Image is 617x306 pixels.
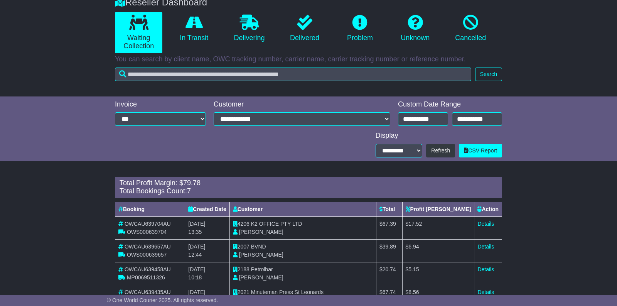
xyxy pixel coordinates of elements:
span: 6.94 [408,243,419,250]
td: $ [376,216,402,239]
span: 2021 [238,289,249,295]
span: K2 OFFICE PTY LTD [251,221,302,227]
span: OWS000639704 [127,229,167,235]
a: Details [477,266,494,272]
td: $ [402,262,474,285]
p: You can search by client name, OWC tracking number, carrier name, carrier tracking number or refe... [115,55,502,64]
span: [DATE] [188,289,205,295]
div: Display [376,132,502,140]
span: 2007 [238,243,249,250]
th: Booking [115,202,185,216]
span: OWS000639657 [127,252,167,258]
span: [DATE] [188,221,205,227]
a: Details [477,221,494,227]
span: BVND [251,243,266,250]
div: Invoice [115,100,206,109]
span: 67.39 [383,221,396,227]
a: In Transit [170,12,217,45]
span: 12:44 [188,252,202,258]
a: Details [477,289,494,295]
button: Refresh [426,144,455,157]
span: 4206 [238,221,249,227]
span: 7 [187,187,191,195]
button: Search [475,68,502,81]
a: Delivering [226,12,273,45]
span: 13:35 [188,229,202,235]
span: Petrolbar [251,266,273,272]
a: Waiting Collection [115,12,162,53]
span: 10:18 [188,274,202,281]
span: [PERSON_NAME] [239,229,283,235]
a: Problem [336,12,384,45]
span: Minuteman Press St Leonards [251,289,324,295]
div: Customer [214,100,390,109]
th: Action [474,202,502,216]
span: OWCAU639435AU [125,289,171,295]
th: Created Date [185,202,229,216]
span: 5.15 [408,266,419,272]
a: Cancelled [447,12,494,45]
td: $ [402,239,474,262]
span: 20.74 [383,266,396,272]
td: $ [376,262,402,285]
a: Delivered [281,12,328,45]
span: 17.52 [408,221,422,227]
span: [DATE] [188,243,205,250]
span: 39.89 [383,243,396,250]
th: Profit [PERSON_NAME] [402,202,474,216]
span: [PERSON_NAME] [239,252,283,258]
td: $ [376,239,402,262]
span: OWCAU639657AU [125,243,171,250]
span: 2188 [238,266,249,272]
a: CSV Report [459,144,502,157]
td: $ [402,216,474,239]
th: Total [376,202,402,216]
span: 8.56 [408,289,419,295]
div: Custom Date Range [398,100,502,109]
span: © One World Courier 2025. All rights reserved. [107,297,218,303]
a: Unknown [391,12,439,45]
th: Customer [229,202,376,216]
span: [PERSON_NAME] [239,274,283,281]
span: [DATE] [188,266,205,272]
span: MP0069511326 [127,274,165,281]
span: 67.74 [383,289,396,295]
a: Details [477,243,494,250]
span: OWCAU639704AU [125,221,171,227]
div: Total Bookings Count: [120,187,497,196]
span: 79.78 [183,179,201,187]
div: Total Profit Margin: $ [120,179,497,188]
span: OWCAU639458AU [125,266,171,272]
